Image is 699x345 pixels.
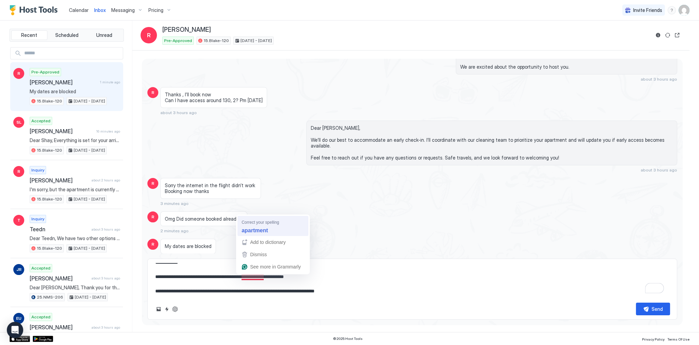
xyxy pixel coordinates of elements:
[91,276,120,280] span: about 3 hours ago
[37,98,62,104] span: 15.Blake-120
[162,26,211,34] span: [PERSON_NAME]
[642,337,665,341] span: Privacy Policy
[679,5,689,16] div: User profile
[31,167,44,173] span: Inquiry
[311,125,673,161] span: Dear [PERSON_NAME], We’ll do our best to accommodate an early check-in. I’ll coordinate with our ...
[165,182,257,194] span: Sorry the internet in the flight didn’t work Booking now thanks
[155,263,670,297] textarea: To enrich screen reader interactions, please activate Accessibility in Grammarly extension settings
[55,32,78,38] span: Scheduled
[668,6,676,14] div: menu
[667,337,689,341] span: Terms Of Use
[165,216,243,222] span: Omg Did someone booked already ?
[86,30,122,40] button: Unread
[652,305,663,313] div: Send
[641,167,677,172] span: about 3 hours ago
[30,88,120,95] span: My dates are blocked
[164,38,192,44] span: Pre-Approved
[33,336,53,342] a: Google Play Store
[96,129,120,134] span: 16 minutes ago
[17,217,20,223] span: T
[69,6,89,14] a: Calendar
[91,178,120,182] span: about 2 hours ago
[100,80,120,84] span: 1 minute ago
[664,31,672,39] button: Sync reservation
[96,32,112,38] span: Unread
[10,5,61,15] a: Host Tools Logo
[74,147,105,153] span: [DATE] - [DATE]
[155,305,163,313] button: Upload image
[37,147,62,153] span: 15.Blake-120
[94,7,106,13] span: Inbox
[31,265,50,271] span: Accepted
[16,119,21,125] span: SL
[641,77,677,82] span: about 3 hours ago
[148,7,163,13] span: Pricing
[31,69,59,75] span: Pre-Approved
[165,243,212,249] span: My dates are blocked
[16,266,21,273] span: JR
[16,315,21,321] span: EU
[151,214,154,220] span: R
[74,98,105,104] span: [DATE] - [DATE]
[204,38,229,44] span: 15.Blake-120
[91,227,120,232] span: about 3 hours ago
[11,30,47,40] button: Recent
[30,285,120,291] span: Dear [PERSON_NAME], Thank you for the update! We'll be prepared for your arrival at 2 pm. Looking...
[37,294,63,300] span: 25.NMS-206
[160,228,189,233] span: 2 minutes ago
[74,196,105,202] span: [DATE] - [DATE]
[30,128,93,135] span: [PERSON_NAME]
[37,245,62,251] span: 15.Blake-120
[30,275,89,282] span: [PERSON_NAME]
[642,335,665,342] a: Privacy Policy
[30,187,120,193] span: I'm sorry, but the apartment is currently booked till [DATE]. If you're open to it, I can help yo...
[69,7,89,13] span: Calendar
[165,92,263,104] span: Thanks , I’ll book now Can I have access around 130, 2? Pm [DATE]
[111,7,135,13] span: Messaging
[147,31,151,39] span: R
[91,325,120,330] span: about 3 hours ago
[151,241,154,247] span: R
[30,137,120,143] span: Dear Shay, Everything is set for your arrival, so you can check in whenever you're ready. Looking...
[49,30,85,40] button: Scheduled
[7,322,23,338] div: Open Intercom Messenger
[673,31,681,39] button: Open reservation
[10,336,30,342] a: App Store
[163,305,171,313] button: Quick reply
[17,168,20,175] span: R
[37,196,62,202] span: 15.Blake-120
[160,110,197,115] span: about 3 hours ago
[31,314,50,320] span: Accepted
[94,6,106,14] a: Inbox
[30,235,120,242] span: Dear Teedn, We have two other options that might interest you: 1. Apartment: Sunset Studio Gold A...
[30,226,89,233] span: Teedn
[333,336,363,341] span: © 2025 Host Tools
[75,294,106,300] span: [DATE] - [DATE]
[171,305,179,313] button: ChatGPT Auto Reply
[31,118,50,124] span: Accepted
[241,38,272,44] span: [DATE] - [DATE]
[636,303,670,315] button: Send
[654,31,662,39] button: Reservation information
[30,79,97,86] span: [PERSON_NAME]
[667,335,689,342] a: Terms Of Use
[21,32,37,38] span: Recent
[160,201,189,206] span: 3 minutes ago
[31,216,44,222] span: Inquiry
[17,70,20,77] span: R
[151,180,154,187] span: R
[633,7,662,13] span: Invite Friends
[10,29,124,42] div: tab-group
[21,47,123,59] input: Input Field
[151,89,154,96] span: R
[74,245,105,251] span: [DATE] - [DATE]
[30,177,89,184] span: [PERSON_NAME]
[30,324,89,331] span: [PERSON_NAME]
